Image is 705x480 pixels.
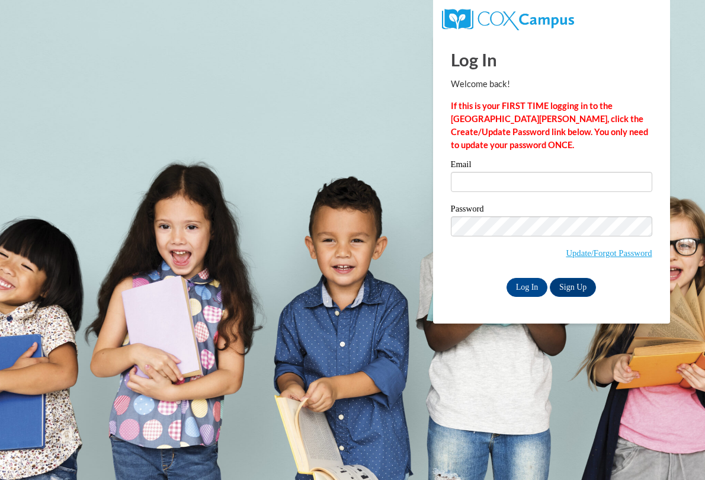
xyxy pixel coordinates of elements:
a: Sign Up [550,278,596,297]
a: Update/Forgot Password [566,248,652,258]
h1: Log In [451,47,652,72]
img: COX Campus [442,9,574,30]
a: COX Campus [442,14,574,24]
strong: If this is your FIRST TIME logging in to the [GEOGRAPHIC_DATA][PERSON_NAME], click the Create/Upd... [451,101,648,150]
p: Welcome back! [451,78,652,91]
label: Email [451,160,652,172]
label: Password [451,204,652,216]
input: Log In [507,278,548,297]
